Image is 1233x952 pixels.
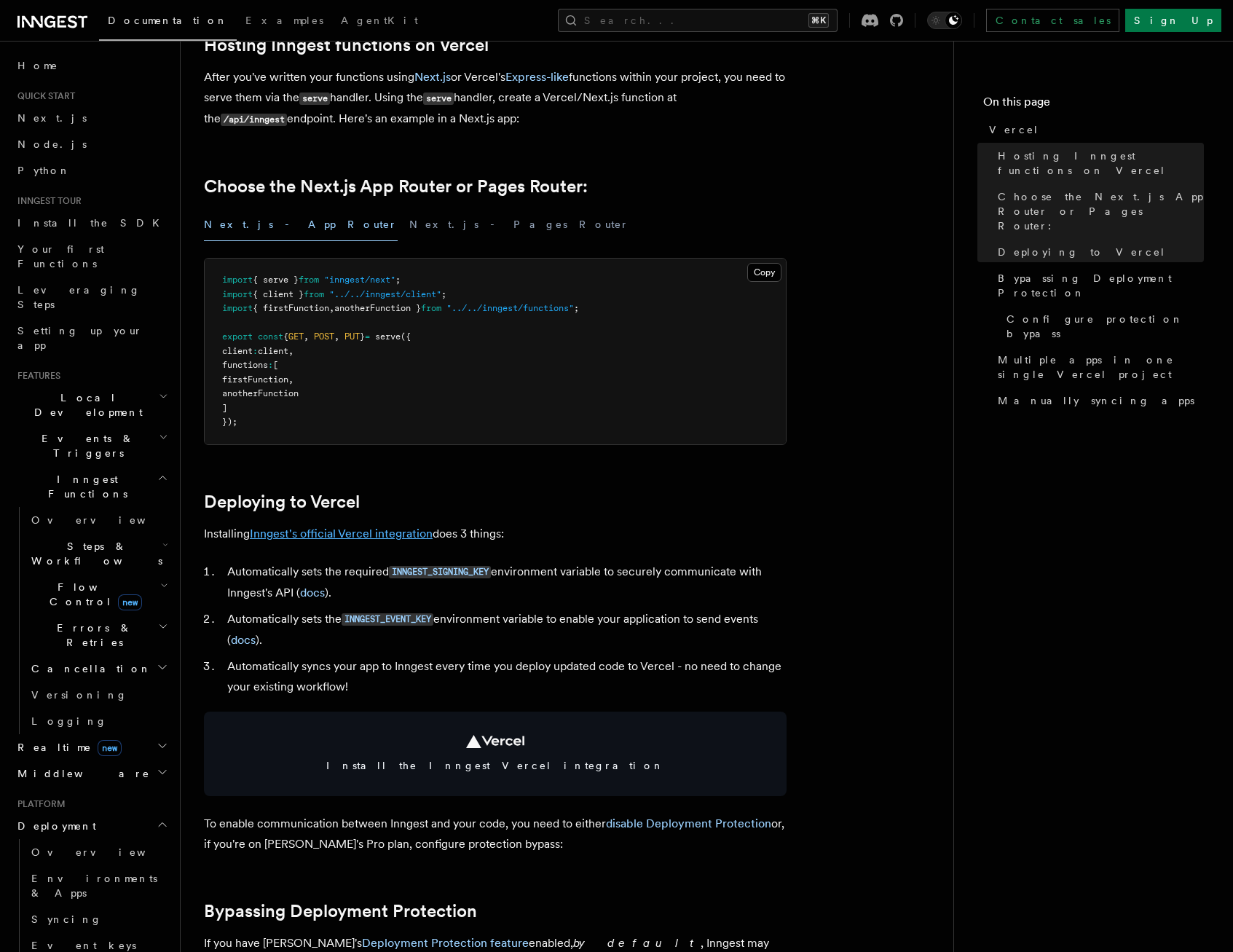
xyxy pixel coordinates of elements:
[334,303,421,313] span: anotherFunction }
[25,865,171,906] a: Environments & Apps
[360,331,365,342] span: }
[300,586,325,599] a: docs
[365,331,370,342] span: =
[17,243,104,270] span: Your first Functions
[329,289,441,299] span: "../../inngest/client"
[1001,306,1204,347] a: Configure protection bypass
[12,195,82,207] span: Inngest tour
[558,9,838,32] button: Search...⌘K
[341,15,418,26] span: AgentKit
[927,12,962,29] button: Toggle dark mode
[222,388,299,398] span: anotherFunction
[409,208,629,241] button: Next.js - Pages Router
[283,331,288,342] span: {
[998,149,1204,178] span: Hosting Inngest functions on Vercel
[17,325,143,351] span: Setting up your app
[288,346,294,356] span: ,
[12,466,171,507] button: Inngest Functions
[25,533,171,574] button: Steps & Workflows
[288,374,294,385] span: ,
[245,15,323,26] span: Examples
[12,318,171,358] a: Setting up your app
[12,425,171,466] button: Events & Triggers
[421,303,441,313] span: from
[992,347,1204,388] a: Multiple apps in one single Vercel project
[998,271,1204,300] span: Bypassing Deployment Protection
[299,93,330,105] code: serve
[375,331,401,342] span: serve
[12,819,96,833] span: Deployment
[12,431,159,460] span: Events & Triggers
[12,472,157,501] span: Inngest Functions
[222,374,288,385] span: firstFunction
[441,289,446,299] span: ;
[12,385,171,425] button: Local Development
[12,740,122,755] span: Realtime
[12,277,171,318] a: Leveraging Steps
[12,131,171,157] a: Node.js
[253,275,299,285] span: { serve }
[395,275,401,285] span: ;
[204,814,787,854] p: To enable communication between Inngest and your code, you need to either or, if you're on [PERSO...
[808,13,829,28] kbd: ⌘K
[423,93,454,105] code: serve
[204,208,398,241] button: Next.js - App Router
[204,492,360,512] a: Deploying to Vercel
[31,514,181,526] span: Overview
[12,236,171,277] a: Your first Functions
[389,566,491,578] code: INNGEST_SIGNING_KEY
[231,633,256,647] a: docs
[99,4,237,41] a: Documentation
[12,507,171,734] div: Inngest Functions
[31,715,107,727] span: Logging
[25,661,151,676] span: Cancellation
[204,901,477,921] a: Bypassing Deployment Protection
[258,331,283,342] span: const
[314,331,334,342] span: POST
[992,265,1204,306] a: Bypassing Deployment Protection
[324,275,395,285] span: "inngest/next"
[747,263,781,282] button: Copy
[31,846,181,858] span: Overview
[222,403,227,413] span: ]
[25,839,171,865] a: Overview
[17,138,87,150] span: Node.js
[17,284,141,310] span: Leveraging Steps
[983,93,1204,117] h4: On this page
[505,70,569,84] a: Express-like
[1125,9,1221,32] a: Sign Up
[992,143,1204,184] a: Hosting Inngest functions on Vercel
[250,527,433,540] a: Inngest's official Vercel integration
[992,184,1204,239] a: Choose the Next.js App Router or Pages Router:
[25,682,171,708] a: Versioning
[222,360,268,370] span: functions
[98,740,122,756] span: new
[344,331,360,342] span: PUT
[108,15,228,26] span: Documentation
[12,90,75,102] span: Quick start
[12,370,60,382] span: Features
[237,4,332,39] a: Examples
[222,417,237,427] span: });
[573,936,701,950] em: by default
[998,189,1204,233] span: Choose the Next.js App Router or Pages Router:
[12,813,171,839] button: Deployment
[221,114,287,126] code: /api/inngest
[204,35,489,55] a: Hosting Inngest functions on Vercel
[25,580,160,609] span: Flow Control
[334,331,339,342] span: ,
[31,689,127,701] span: Versioning
[989,122,1039,137] span: Vercel
[12,390,159,420] span: Local Development
[389,564,491,578] a: INNGEST_SIGNING_KEY
[362,936,529,950] a: Deployment Protection feature
[204,712,787,796] a: Install the Inngest Vercel integration
[204,67,787,130] p: After you've written your functions using or Vercel's functions within your project, you need to ...
[118,594,142,610] span: new
[268,360,273,370] span: :
[222,331,253,342] span: export
[25,507,171,533] a: Overview
[998,245,1166,259] span: Deploying to Vercel
[17,58,58,73] span: Home
[12,210,171,236] a: Install the SDK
